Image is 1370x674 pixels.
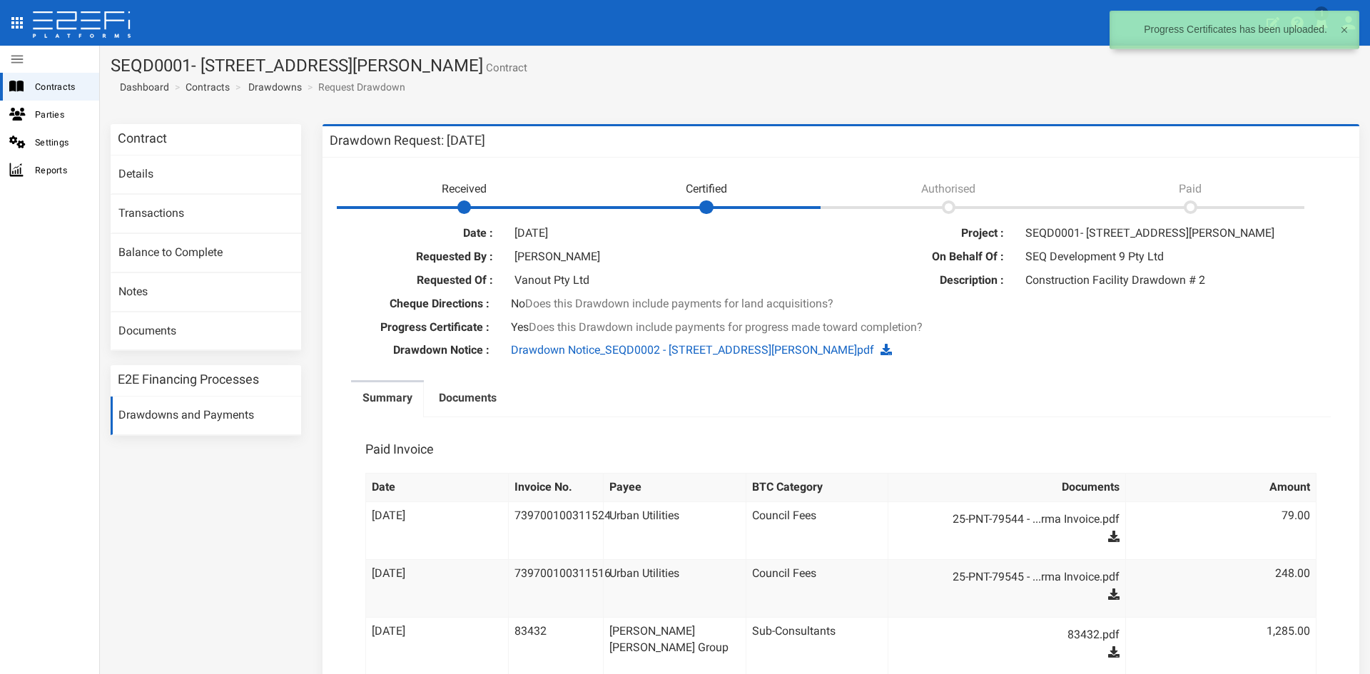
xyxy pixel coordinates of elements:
[114,81,169,93] span: Dashboard
[851,272,1015,289] label: Description :
[118,132,167,145] h3: Contract
[908,566,1120,588] a: 25-PNT-79545 - ...rma Invoice.pdf
[686,182,727,195] span: Certified
[111,312,301,351] a: Documents
[365,473,508,501] th: Date
[35,134,88,150] span: Settings
[921,182,975,195] span: Authorised
[529,320,923,334] span: Does this Drawdown include payments for progress made toward completion?
[439,390,497,407] label: Documents
[365,501,508,559] td: [DATE]
[908,623,1120,646] a: 83432.pdf
[603,559,746,617] td: Urban Utilities
[118,373,259,386] h3: E2E Financing Processes
[508,501,603,559] td: 739700100311524
[908,508,1120,531] a: 25-PNT-79544 - ...rma Invoice.pdf
[483,63,527,73] small: Contract
[1126,473,1316,501] th: Amount
[504,225,831,242] div: [DATE]
[603,473,746,501] th: Payee
[111,195,301,233] a: Transactions
[111,234,301,272] a: Balance to Complete
[114,80,169,94] a: Dashboard
[508,473,603,501] th: Invoice No.
[442,182,487,195] span: Received
[1126,559,1316,617] td: 248.00
[603,501,746,559] td: Urban Utilities
[508,559,603,617] td: 739700100311516
[111,397,301,435] a: Drawdowns and Payments
[111,155,301,194] a: Details
[504,272,831,289] div: Vanout Pty Ltd
[504,249,831,265] div: [PERSON_NAME]
[340,272,504,289] label: Requested Of :
[248,80,302,94] a: Drawdowns
[888,473,1126,501] th: Documents
[1015,225,1341,242] div: SEQD0001- [STREET_ADDRESS][PERSON_NAME]
[1126,501,1316,559] td: 79.00
[330,134,485,147] h3: Drawdown Request: [DATE]
[304,80,405,94] li: Request Drawdown
[525,297,833,310] span: Does this Drawdown include payments for land acquisitions?
[330,296,500,312] label: Cheque Directions :
[746,473,888,501] th: BTC Category
[340,249,504,265] label: Requested By :
[111,273,301,312] a: Notes
[511,343,874,357] a: Drawdown Notice_SEQD0002 - [STREET_ADDRESS][PERSON_NAME]pdf
[35,106,88,123] span: Parties
[851,249,1015,265] label: On Behalf Of :
[427,382,508,418] a: Documents
[746,501,888,559] td: Council Fees
[330,342,500,359] label: Drawdown Notice :
[35,78,88,95] span: Contracts
[746,559,888,617] td: Council Fees
[365,559,508,617] td: [DATE]
[35,162,88,178] span: Reports
[351,382,424,418] a: Summary
[1144,24,1327,35] p: Progress Certificates has been uploaded.
[365,443,434,456] h3: Paid Invoice
[1179,182,1202,195] span: Paid
[500,320,1182,336] div: Yes
[1015,249,1341,265] div: SEQ Development 9 Pty Ltd
[1015,272,1341,289] div: Construction Facility Drawdown # 2
[851,225,1015,242] label: Project :
[330,320,500,336] label: Progress Certificate :
[340,225,504,242] label: Date :
[362,390,412,407] label: Summary
[500,296,1182,312] div: No
[186,80,230,94] a: Contracts
[111,56,1359,75] h1: SEQD0001- [STREET_ADDRESS][PERSON_NAME]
